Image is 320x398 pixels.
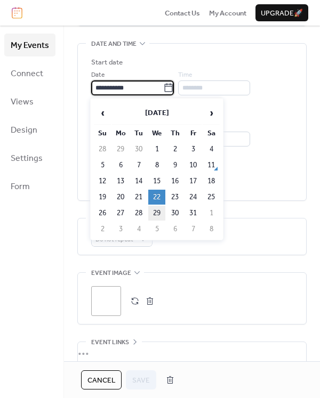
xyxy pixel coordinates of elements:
td: 21 [130,190,147,205]
div: Start date [91,57,123,68]
span: Settings [11,150,43,167]
td: 23 [166,190,183,205]
td: 6 [166,222,183,237]
span: › [203,102,219,124]
td: 4 [203,142,220,157]
a: My Account [209,7,246,18]
span: Views [11,94,34,110]
td: 4 [130,222,147,237]
span: Upgrade 🚀 [261,8,303,19]
td: 24 [185,190,202,205]
td: 12 [94,174,111,189]
img: logo [12,7,22,19]
td: 19 [94,190,111,205]
td: 10 [185,158,202,173]
td: 28 [94,142,111,157]
span: Design [11,122,37,139]
span: Event links [91,337,129,348]
th: Fr [185,126,202,141]
span: Contact Us [165,8,200,19]
th: Su [94,126,111,141]
td: 7 [130,158,147,173]
span: Time [178,70,192,80]
td: 1 [148,142,165,157]
button: Upgrade🚀 [255,4,308,21]
td: 7 [185,222,202,237]
td: 30 [166,206,183,221]
td: 3 [112,222,129,237]
td: 20 [112,190,129,205]
div: ••• [78,342,306,364]
a: Connect [4,62,55,85]
a: Contact Us [165,7,200,18]
th: Sa [203,126,220,141]
span: Event image [91,268,131,279]
td: 29 [112,142,129,157]
td: 25 [203,190,220,205]
td: 31 [185,206,202,221]
td: 1 [203,206,220,221]
td: 2 [166,142,183,157]
td: 6 [112,158,129,173]
div: ; [91,286,121,316]
td: 11 [203,158,220,173]
td: 3 [185,142,202,157]
td: 9 [166,158,183,173]
span: My Account [209,8,246,19]
td: 27 [112,206,129,221]
td: 2 [94,222,111,237]
td: 5 [94,158,111,173]
th: Tu [130,126,147,141]
span: My Events [11,37,49,54]
td: 14 [130,174,147,189]
span: Date [91,70,105,80]
td: 8 [203,222,220,237]
th: Th [166,126,183,141]
td: 16 [166,174,183,189]
span: ‹ [94,102,110,124]
td: 5 [148,222,165,237]
th: [DATE] [112,102,202,125]
a: Form [4,175,55,198]
td: 18 [203,174,220,189]
th: Mo [112,126,129,141]
td: 22 [148,190,165,205]
td: 26 [94,206,111,221]
a: Settings [4,147,55,169]
td: 29 [148,206,165,221]
td: 17 [185,174,202,189]
a: Design [4,118,55,141]
td: 28 [130,206,147,221]
td: 13 [112,174,129,189]
td: 30 [130,142,147,157]
th: We [148,126,165,141]
span: Connect [11,66,43,82]
span: Date and time [91,39,137,50]
td: 8 [148,158,165,173]
a: Views [4,90,55,113]
button: Cancel [81,370,122,389]
span: Form [11,178,30,195]
a: My Events [4,34,55,56]
span: Cancel [87,375,115,386]
td: 15 [148,174,165,189]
